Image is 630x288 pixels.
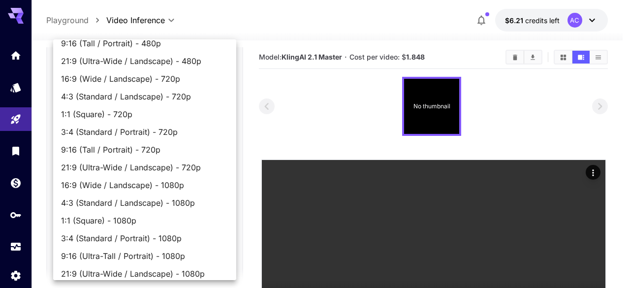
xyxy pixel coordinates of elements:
[61,108,228,120] span: 1:1 (Square) - 720p
[61,161,228,173] span: 21:9 (Ultra-Wide / Landscape) - 720p
[61,179,228,191] span: 16:9 (Wide / Landscape) - 1080p
[61,144,228,156] span: 9:16 (Tall / Portrait) - 720p
[61,55,228,67] span: 21:9 (Ultra-Wide / Landscape) - 480p
[61,250,228,262] span: 9:16 (Ultra-Tall / Portrait) - 1080p
[61,197,228,209] span: 4:3 (Standard / Landscape) - 1080p
[61,37,228,49] span: 9:16 (Tall / Portrait) - 480p
[61,232,228,244] span: 3:4 (Standard / Portrait) - 1080p
[61,126,228,138] span: 3:4 (Standard / Portrait) - 720p
[61,91,228,102] span: 4:3 (Standard / Landscape) - 720p
[61,73,228,85] span: 16:9 (Wide / Landscape) - 720p
[61,215,228,226] span: 1:1 (Square) - 1080p
[61,268,228,280] span: 21:9 (Ultra-Wide / Landscape) - 1080p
